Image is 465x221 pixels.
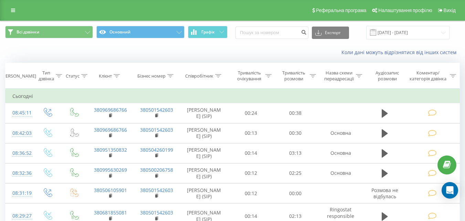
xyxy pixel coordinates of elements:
[66,73,80,79] div: Статус
[229,123,273,143] td: 00:13
[94,127,127,133] a: 380969686766
[94,147,127,153] a: 380951350832
[235,70,264,82] div: Тривалість очікування
[341,49,460,56] a: Коли дані можуть відрізнятися вiд інших систем
[140,167,173,173] a: 380500206758
[442,182,458,199] div: Open Intercom Messenger
[94,167,127,173] a: 380995630269
[179,183,229,203] td: [PERSON_NAME] (SIP)
[12,147,27,160] div: 08:36:52
[408,70,448,82] div: Коментар/категорія дзвінка
[279,70,308,82] div: Тривалість розмови
[179,123,229,143] td: [PERSON_NAME] (SIP)
[12,167,27,180] div: 08:32:36
[318,163,364,183] td: Основна
[318,143,364,163] td: Основна
[273,103,318,123] td: 00:38
[179,163,229,183] td: [PERSON_NAME] (SIP)
[229,163,273,183] td: 00:12
[5,26,93,38] button: Всі дзвінки
[12,106,27,120] div: 08:45:11
[179,143,229,163] td: [PERSON_NAME] (SIP)
[273,163,318,183] td: 02:25
[96,26,184,38] button: Основний
[6,89,460,103] td: Сьогодні
[378,8,432,13] span: Налаштування профілю
[370,70,405,82] div: Аудіозапис розмови
[39,70,54,82] div: Тип дзвінка
[444,8,456,13] span: Вихід
[229,143,273,163] td: 00:14
[188,26,228,38] button: Графік
[318,123,364,143] td: Основна
[94,187,127,193] a: 380506105901
[273,143,318,163] td: 03:13
[324,70,354,82] div: Назва схеми переадресації
[140,187,173,193] a: 380501542603
[94,107,127,113] a: 380969686766
[94,209,127,216] a: 380681855081
[140,107,173,113] a: 380501542603
[273,183,318,203] td: 00:00
[229,183,273,203] td: 00:12
[371,187,398,200] span: Розмова не відбулась
[12,187,27,200] div: 08:31:19
[12,127,27,140] div: 08:42:03
[229,103,273,123] td: 00:24
[137,73,166,79] div: Бізнес номер
[140,209,173,216] a: 380501542603
[273,123,318,143] td: 00:30
[179,103,229,123] td: [PERSON_NAME] (SIP)
[235,27,308,39] input: Пошук за номером
[99,73,112,79] div: Клієнт
[1,73,36,79] div: [PERSON_NAME]
[17,29,39,35] span: Всі дзвінки
[140,127,173,133] a: 380501542603
[185,73,213,79] div: Співробітник
[201,30,215,34] span: Графік
[316,8,367,13] span: Реферальна програма
[140,147,173,153] a: 380504260199
[312,27,349,39] button: Експорт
